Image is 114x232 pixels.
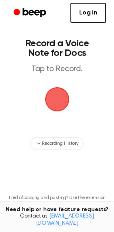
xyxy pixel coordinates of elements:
[30,137,83,150] button: Recording History
[42,140,78,147] span: Recording History
[8,5,53,21] a: Beep
[70,3,106,23] a: Log in
[45,87,69,111] img: Beep Logo
[5,213,109,227] span: Contact us
[36,214,94,226] a: [EMAIL_ADDRESS][DOMAIN_NAME]
[14,39,100,58] h1: Record a Voice Note for Docs
[6,195,108,207] p: Tired of copying and pasting? Use the extension to automatically insert your recordings.
[14,64,100,74] p: Tap to Record.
